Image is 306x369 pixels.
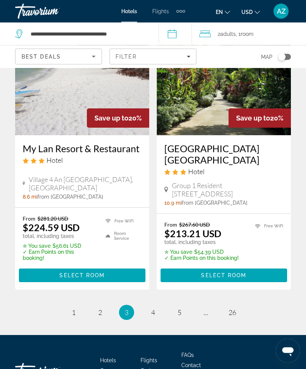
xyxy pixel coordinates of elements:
del: $267.60 USD [179,222,210,228]
a: [GEOGRAPHIC_DATA] [GEOGRAPHIC_DATA] [164,143,283,166]
a: My Lan Resort & Restaurant [23,143,142,154]
div: 3 star Hotel [164,168,283,176]
button: Select check in and out date [159,23,192,45]
a: Hotels [100,358,116,364]
a: Contact [181,363,201,369]
span: USD [241,9,253,15]
span: From [164,222,177,228]
span: 1 [72,309,76,317]
a: Hotels [121,8,137,14]
ins: $213.21 USD [164,228,221,239]
div: 3 star Hotel [23,156,142,165]
a: Flights [152,8,169,14]
span: Select Room [201,273,246,279]
span: Hotel [46,156,63,165]
div: 20% [87,109,149,128]
span: From [23,216,36,222]
button: Change language [216,6,230,17]
button: Toggle map [272,54,291,60]
span: Save up to [236,114,270,122]
button: User Menu [271,3,291,19]
ins: $224.59 USD [23,222,80,233]
p: $56.61 USD [23,243,96,249]
button: Travelers: 2 adults, 0 children [192,23,306,45]
span: Adults [220,31,236,37]
span: 2 [218,29,236,39]
p: total, including taxes [164,239,239,245]
span: 26 [229,309,236,317]
span: Save up to [94,114,128,122]
p: ✓ Earn Points on this booking! [23,249,96,261]
span: , 1 [236,29,253,39]
p: $54.39 USD [164,249,239,255]
p: ✓ Earn Points on this booking! [164,255,239,261]
span: 3 [125,309,128,317]
span: Map [261,52,272,62]
a: Select Room [161,270,287,279]
span: Group 1 Resident [STREET_ADDRESS] [172,182,283,198]
a: Select Room [19,270,145,279]
img: Rainforest Resort Phu Quoc [157,15,291,136]
span: 8.6 mi [23,194,37,200]
li: Free WiFi [102,216,142,227]
a: Travorium [15,2,91,21]
img: My Lan Resort & Restaurant [15,15,149,136]
div: 20% [229,109,291,128]
span: from [GEOGRAPHIC_DATA] [182,200,247,206]
span: Village 4 An [GEOGRAPHIC_DATA], [GEOGRAPHIC_DATA] [29,176,142,192]
button: Extra navigation items [176,5,185,17]
span: 2 [98,309,102,317]
span: Room [241,31,253,37]
button: Filters [110,49,196,65]
span: Filter [116,54,137,60]
span: 5 [178,309,181,317]
nav: Pagination [15,305,291,320]
input: Search hotel destination [30,28,147,40]
li: Room Service [102,231,142,242]
span: AZ [277,8,286,15]
li: Free WiFi [251,222,283,231]
span: from [GEOGRAPHIC_DATA] [37,194,103,200]
button: Select Room [19,269,145,283]
button: Change currency [241,6,260,17]
iframe: Кнопка запуска окна обмена сообщениями [276,339,300,363]
a: Flights [141,358,157,364]
span: en [216,9,223,15]
span: Best Deals [22,54,61,60]
span: ✮ You save [23,243,51,249]
button: Select Room [161,269,287,283]
p: total, including taxes [23,233,96,239]
span: Hotel [188,168,204,176]
a: FAQs [181,352,194,358]
span: ... [204,309,208,317]
span: 4 [151,309,155,317]
span: 10.9 mi [164,200,182,206]
mat-select: Sort by [22,52,96,61]
span: ✮ You save [164,249,192,255]
del: $281.20 USD [37,216,68,222]
span: Select Room [59,273,105,279]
